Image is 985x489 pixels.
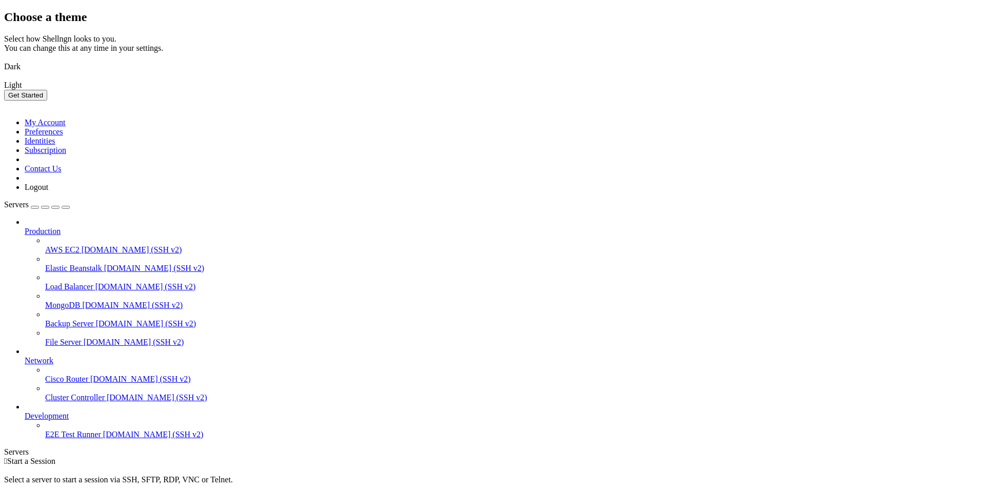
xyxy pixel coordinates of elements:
span: Development [25,415,69,423]
span: Cisco Router [45,378,88,386]
a: Load Balancer [DOMAIN_NAME] (SSH v2) [45,285,981,295]
span: Load Balancer [45,285,93,294]
li: E2E Test Runner [DOMAIN_NAME] (SSH v2) [45,424,981,442]
span: Start a Session [7,460,55,468]
a: Subscription [25,149,66,158]
h2: Choose a theme [4,10,981,24]
span: [DOMAIN_NAME] (SSH v2) [104,267,205,276]
li: Network [25,350,981,405]
a: Cisco Router [DOMAIN_NAME] (SSH v2) [45,378,981,387]
span: Backup Server [45,322,94,331]
span: [DOMAIN_NAME] (SSH v2) [107,396,207,405]
li: Backup Server [DOMAIN_NAME] (SSH v2) [45,313,981,331]
a: AWS EC2 [DOMAIN_NAME] (SSH v2) [45,248,981,258]
span: [DOMAIN_NAME] (SSH v2) [90,378,191,386]
a: Development [25,415,981,424]
a: File Server [DOMAIN_NAME] (SSH v2) [45,341,981,350]
span: Servers [4,203,29,212]
a: Preferences [25,130,63,139]
span: Production [25,230,61,239]
a: My Account [25,121,66,130]
span: [DOMAIN_NAME] (SSH v2) [95,285,196,294]
a: MongoDB [DOMAIN_NAME] (SSH v2) [45,304,981,313]
li: Production [25,221,981,350]
li: Elastic Beanstalk [DOMAIN_NAME] (SSH v2) [45,258,981,276]
span: [DOMAIN_NAME] (SSH v2) [103,433,204,442]
a: E2E Test Runner [DOMAIN_NAME] (SSH v2) [45,433,981,442]
span: [DOMAIN_NAME] (SSH v2) [96,322,196,331]
span:  [4,460,7,468]
li: Cluster Controller [DOMAIN_NAME] (SSH v2) [45,387,981,405]
div: Servers [4,451,981,460]
li: Development [25,405,981,442]
a: Contact Us [25,167,62,176]
li: AWS EC2 [DOMAIN_NAME] (SSH v2) [45,239,981,258]
span: MongoDB [45,304,80,312]
span: Elastic Beanstalk [45,267,102,276]
a: Servers [4,203,70,212]
button: Get Started [4,90,47,101]
span: AWS EC2 [45,248,80,257]
a: Identities [25,140,55,148]
span: [DOMAIN_NAME] (SSH v2) [82,248,182,257]
span: File Server [45,341,82,349]
a: Elastic Beanstalk [DOMAIN_NAME] (SSH v2) [45,267,981,276]
a: Cluster Controller [DOMAIN_NAME] (SSH v2) [45,396,981,405]
a: Production [25,230,981,239]
span: Cluster Controller [45,396,105,405]
img: Shellngn [4,101,63,111]
span: E2E Test Runner [45,433,101,442]
a: Backup Server [DOMAIN_NAME] (SSH v2) [45,322,981,331]
div: Select how Shellngn looks to you. You can change this at any time in your settings. [4,34,981,53]
a: Network [25,359,981,368]
a: Logout [25,186,48,194]
span: [DOMAIN_NAME] (SSH v2) [84,341,184,349]
li: MongoDB [DOMAIN_NAME] (SSH v2) [45,295,981,313]
div: Light [4,81,981,90]
span: Network [25,359,53,368]
li: Cisco Router [DOMAIN_NAME] (SSH v2) [45,368,981,387]
li: File Server [DOMAIN_NAME] (SSH v2) [45,331,981,350]
li: Load Balancer [DOMAIN_NAME] (SSH v2) [45,276,981,295]
span: [DOMAIN_NAME] (SSH v2) [82,304,183,312]
div: Dark [4,62,981,71]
